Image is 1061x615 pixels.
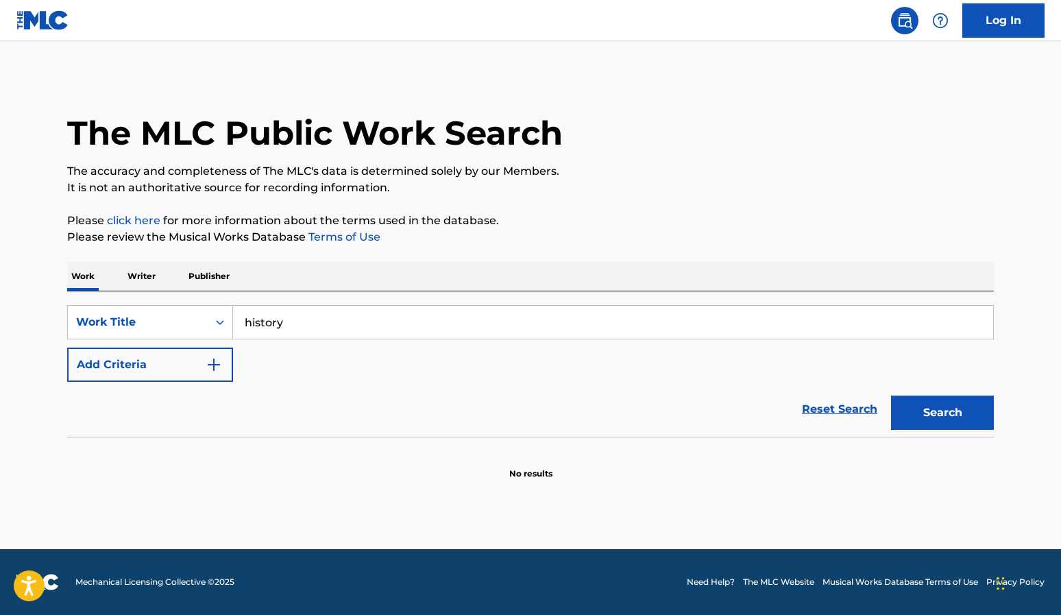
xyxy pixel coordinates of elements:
[67,348,233,382] button: Add Criteria
[67,180,994,196] p: It is not an authoritative source for recording information.
[67,213,994,229] p: Please for more information about the terms used in the database.
[76,314,199,330] div: Work Title
[891,7,918,34] a: Public Search
[123,262,160,291] p: Writer
[16,574,59,590] img: logo
[67,112,563,154] h1: The MLC Public Work Search
[75,576,234,588] span: Mechanical Licensing Collective © 2025
[67,163,994,180] p: The accuracy and completeness of The MLC's data is determined solely by our Members.
[184,262,234,291] p: Publisher
[206,357,222,373] img: 9d2ae6d4665cec9f34b9.svg
[509,451,552,480] p: No results
[67,229,994,245] p: Please review the Musical Works Database
[997,563,1005,604] div: Drag
[67,305,994,437] form: Search Form
[927,7,954,34] div: Help
[107,214,160,227] a: click here
[687,576,735,588] a: Need Help?
[897,12,913,29] img: search
[891,396,994,430] button: Search
[306,230,380,243] a: Terms of Use
[986,576,1045,588] a: Privacy Policy
[795,394,884,424] a: Reset Search
[67,262,99,291] p: Work
[932,12,949,29] img: help
[822,576,978,588] a: Musical Works Database Terms of Use
[16,10,69,30] img: MLC Logo
[743,576,814,588] a: The MLC Website
[992,549,1061,615] iframe: Chat Widget
[962,3,1045,38] a: Log In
